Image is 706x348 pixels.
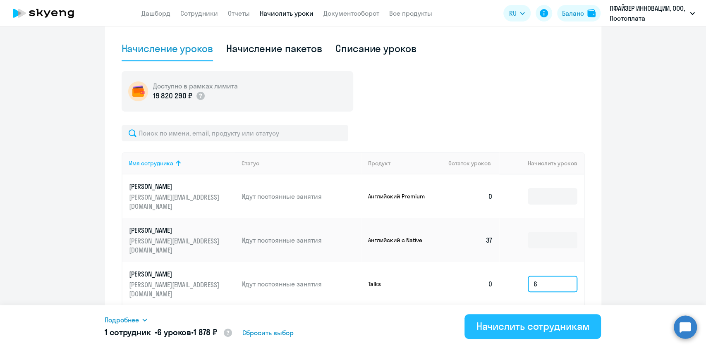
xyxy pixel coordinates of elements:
p: [PERSON_NAME][EMAIL_ADDRESS][DOMAIN_NAME] [129,193,222,211]
img: wallet-circle.png [128,81,148,101]
p: ПФАЙЗЕР ИННОВАЦИИ, ООО, Постоплата [PERSON_NAME] [610,3,687,23]
button: ПФАЙЗЕР ИННОВАЦИИ, ООО, Постоплата [PERSON_NAME] [605,3,699,23]
p: Идут постоянные занятия [242,236,361,245]
h5: 1 сотрудник • • [105,327,233,339]
div: Начисление пакетов [226,42,322,55]
p: 19 820 290 ₽ [153,91,192,101]
div: Имя сотрудника [129,160,173,167]
span: 1 878 ₽ [194,327,217,337]
div: Статус [242,160,361,167]
div: Продукт [368,160,390,167]
a: Дашборд [141,9,170,17]
p: Идут постоянные занятия [242,279,361,288]
p: Английский с Native [368,236,430,244]
a: Документооборот [323,9,379,17]
div: Статус [242,160,259,167]
td: 37 [442,218,500,262]
span: 6 уроков [157,327,191,337]
a: [PERSON_NAME][PERSON_NAME][EMAIL_ADDRESS][DOMAIN_NAME] [129,269,235,298]
p: [PERSON_NAME][EMAIL_ADDRESS][DOMAIN_NAME] [129,236,222,255]
div: Имя сотрудника [129,160,235,167]
p: [PERSON_NAME] [129,226,222,235]
button: RU [503,5,531,21]
span: Сбросить выбор [242,328,293,338]
td: 0 [442,262,500,306]
a: Начислить уроки [260,9,314,17]
a: Все продукты [389,9,432,17]
div: Остаток уроков [448,160,500,167]
div: Начислить сотрудникам [476,319,589,333]
th: Начислить уроков [499,152,584,174]
button: Начислить сотрудникам [464,314,601,339]
p: Английский Premium [368,193,430,200]
p: Идут постоянные занятия [242,192,361,201]
td: 0 [442,174,500,218]
div: Продукт [368,160,442,167]
img: balance [587,9,596,17]
div: Баланс [562,8,584,18]
div: Начисление уроков [122,42,213,55]
a: Отчеты [228,9,250,17]
a: Сотрудники [180,9,218,17]
p: Talks [368,280,430,288]
p: [PERSON_NAME] [129,182,222,191]
span: Подробнее [105,315,139,325]
input: Поиск по имени, email, продукту или статусу [122,125,348,141]
div: Списание уроков [335,42,416,55]
h5: Доступно в рамках лимита [153,81,238,91]
p: [PERSON_NAME][EMAIL_ADDRESS][DOMAIN_NAME] [129,280,222,298]
span: Остаток уроков [448,160,491,167]
button: Балансbalance [557,5,601,21]
span: RU [509,8,517,18]
a: [PERSON_NAME][PERSON_NAME][EMAIL_ADDRESS][DOMAIN_NAME] [129,226,235,255]
p: [PERSON_NAME] [129,269,222,279]
a: [PERSON_NAME][PERSON_NAME][EMAIL_ADDRESS][DOMAIN_NAME] [129,182,235,211]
